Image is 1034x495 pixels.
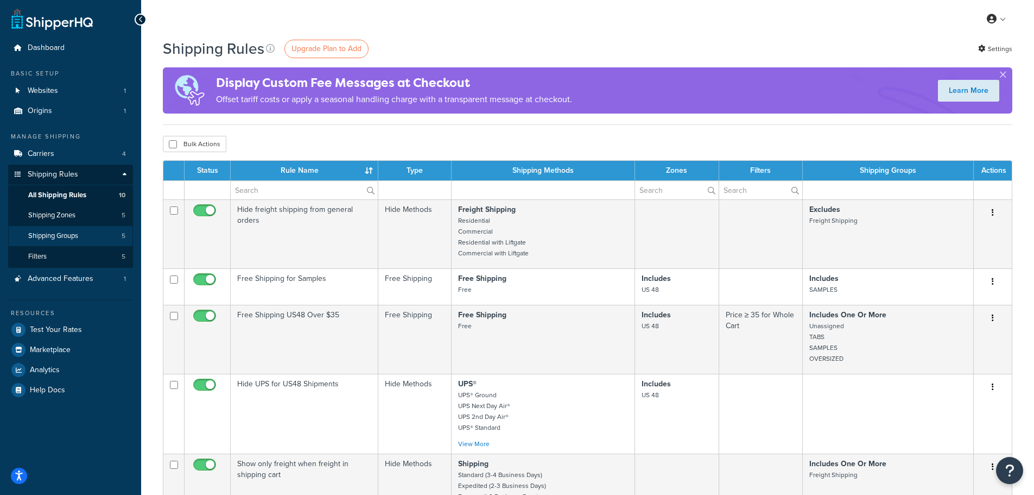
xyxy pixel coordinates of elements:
a: Websites 1 [8,81,133,101]
div: Manage Shipping [8,132,133,141]
span: 1 [124,106,126,116]
span: All Shipping Rules [28,191,86,200]
li: Shipping Groups [8,226,133,246]
a: Carriers 4 [8,144,133,164]
td: Hide Methods [378,374,452,454]
li: Shipping Rules [8,165,133,268]
span: Advanced Features [28,274,93,284]
a: Test Your Rates [8,320,133,340]
span: Dashboard [28,43,65,53]
li: Carriers [8,144,133,164]
a: Origins 1 [8,101,133,121]
span: Origins [28,106,52,116]
strong: Includes [809,273,839,284]
li: Websites [8,81,133,101]
th: Status [185,161,231,180]
small: UPS® Ground UPS Next Day Air® UPS 2nd Day Air® UPS® Standard [458,390,510,433]
th: Actions [974,161,1012,180]
a: Shipping Groups 5 [8,226,133,246]
span: 1 [124,86,126,96]
li: Shipping Zones [8,205,133,225]
td: Free Shipping [378,305,452,374]
li: All Shipping Rules [8,185,133,205]
strong: Includes [642,273,671,284]
strong: Excludes [809,204,840,215]
small: Unassigned TABS SAMPLES OVERSIZED [809,321,844,364]
small: US 48 [642,285,659,295]
a: Dashboard [8,38,133,58]
input: Search [635,181,719,199]
button: Bulk Actions [163,136,226,152]
li: Help Docs [8,380,133,400]
strong: Shipping [458,458,489,469]
small: Freight Shipping [809,470,858,480]
th: Shipping Methods [452,161,635,180]
strong: Freight Shipping [458,204,516,215]
strong: Includes [642,309,671,321]
input: Search [719,181,802,199]
span: 10 [119,191,125,200]
input: Search [231,181,378,199]
a: Shipping Zones 5 [8,205,133,225]
td: Free Shipping [378,268,452,305]
span: 5 [122,211,125,220]
strong: UPS® [458,378,477,390]
h1: Shipping Rules [163,38,264,59]
small: Freight Shipping [809,216,858,225]
div: Basic Setup [8,69,133,78]
td: Free Shipping for Samples [231,268,378,305]
a: View More [458,439,490,449]
td: Hide freight shipping from general orders [231,199,378,268]
span: Filters [28,252,47,261]
small: US 48 [642,390,659,400]
li: Advanced Features [8,269,133,289]
a: Settings [978,41,1012,57]
span: Upgrade Plan to Add [291,43,361,54]
th: Shipping Groups [803,161,974,180]
span: 5 [122,252,125,261]
td: Free Shipping US48 Over $35 [231,305,378,374]
strong: Includes One Or More [809,309,886,321]
span: Help Docs [30,386,65,395]
span: Shipping Zones [28,211,75,220]
th: Rule Name : activate to sort column ascending [231,161,378,180]
span: Shipping Groups [28,231,78,241]
td: Hide UPS for US48 Shipments [231,374,378,454]
a: Shipping Rules [8,165,133,185]
small: Free [458,285,472,295]
span: Marketplace [30,346,71,355]
span: 5 [122,231,125,241]
small: Free [458,321,472,331]
div: Resources [8,309,133,318]
a: Learn More [938,80,999,102]
a: All Shipping Rules 10 [8,185,133,205]
strong: Includes [642,378,671,390]
small: Residential Commercial Residential with Liftgate Commercial with Liftgate [458,216,529,258]
a: Filters 5 [8,247,133,267]
a: Analytics [8,360,133,380]
img: duties-banner-06bc72dcb5fe05cb3f9472aba00be2ae8eb53ab6f0d8bb03d382ba314ac3c341.png [163,67,216,114]
li: Filters [8,247,133,267]
strong: Free Shipping [458,273,506,284]
a: ShipperHQ Home [11,8,93,30]
p: Offset tariff costs or apply a seasonal handling charge with a transparent message at checkout. [216,92,572,107]
small: US 48 [642,321,659,331]
th: Zones [635,161,719,180]
th: Filters [719,161,803,180]
span: 4 [122,149,126,159]
span: Websites [28,86,58,96]
a: Advanced Features 1 [8,269,133,289]
h4: Display Custom Fee Messages at Checkout [216,74,572,92]
li: Origins [8,101,133,121]
a: Marketplace [8,340,133,360]
span: Shipping Rules [28,170,78,179]
strong: Includes One Or More [809,458,886,469]
span: Analytics [30,366,60,375]
small: SAMPLES [809,285,838,295]
td: Hide Methods [378,199,452,268]
th: Type [378,161,452,180]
